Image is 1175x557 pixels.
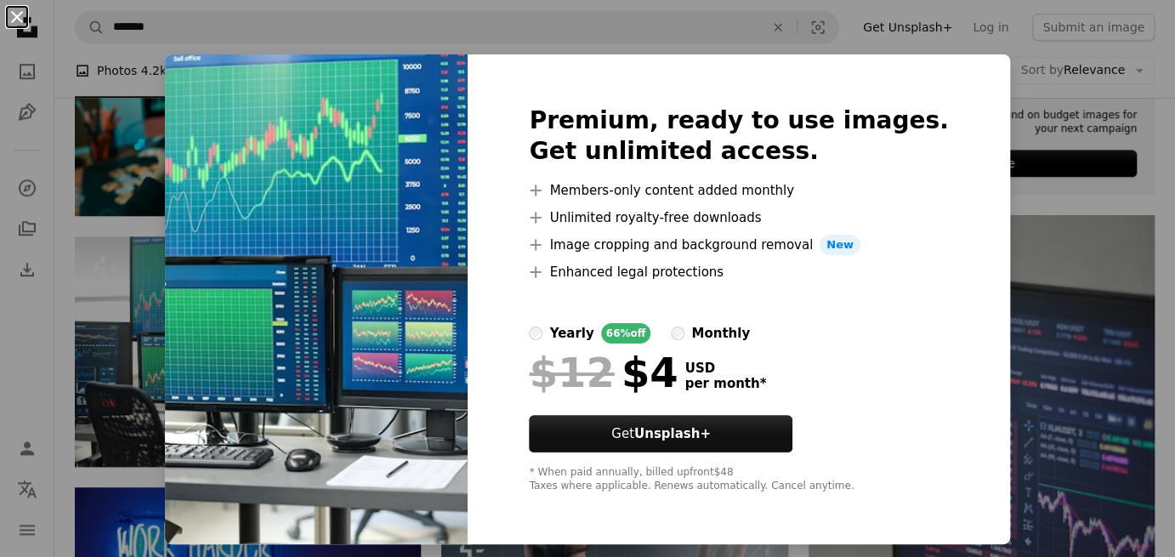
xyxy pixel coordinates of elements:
[529,415,792,452] button: GetUnsplash+
[691,323,750,344] div: monthly
[684,376,766,391] span: per month *
[684,361,766,376] span: USD
[529,105,948,167] h2: Premium, ready to use images. Get unlimited access.
[529,466,948,493] div: * When paid annually, billed upfront $48 Taxes where applicable. Renews automatically. Cancel any...
[529,262,948,282] li: Enhanced legal protections
[549,323,593,344] div: yearly
[165,54,468,544] img: premium_photo-1683141154082-324d296f3c66
[601,323,651,344] div: 66% off
[634,426,711,441] strong: Unsplash+
[671,327,684,340] input: monthly
[529,327,542,340] input: yearly66%off
[529,235,948,255] li: Image cropping and background removal
[529,207,948,228] li: Unlimited royalty-free downloads
[529,180,948,201] li: Members-only content added monthly
[820,235,860,255] span: New
[529,350,614,395] span: $12
[529,350,678,395] div: $4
